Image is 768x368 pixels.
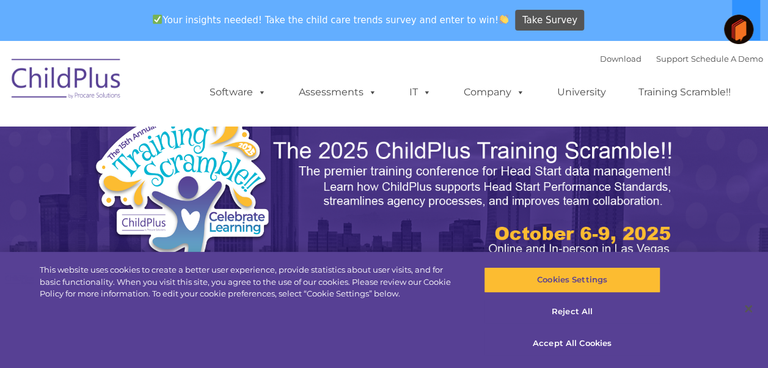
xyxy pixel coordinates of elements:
[5,50,128,111] img: ChildPlus by Procare Solutions
[522,10,577,31] span: Take Survey
[545,80,618,105] a: University
[626,80,743,105] a: Training Scramble!!
[691,54,763,64] a: Schedule A Demo
[40,264,461,300] div: This website uses cookies to create a better user experience, provide statistics about user visit...
[656,54,689,64] a: Support
[600,54,763,64] font: |
[484,299,660,325] button: Reject All
[397,80,444,105] a: IT
[735,295,762,322] button: Close
[148,8,514,32] span: Your insights needed! Take the child care trends survey and enter to win!
[484,330,660,356] button: Accept All Cookies
[515,10,584,31] a: Take Survey
[499,15,508,24] img: 👏
[170,131,222,140] span: Phone number
[153,15,162,24] img: ✅
[484,267,660,293] button: Cookies Settings
[287,80,389,105] a: Assessments
[170,81,207,90] span: Last name
[452,80,537,105] a: Company
[600,54,642,64] a: Download
[197,80,279,105] a: Software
